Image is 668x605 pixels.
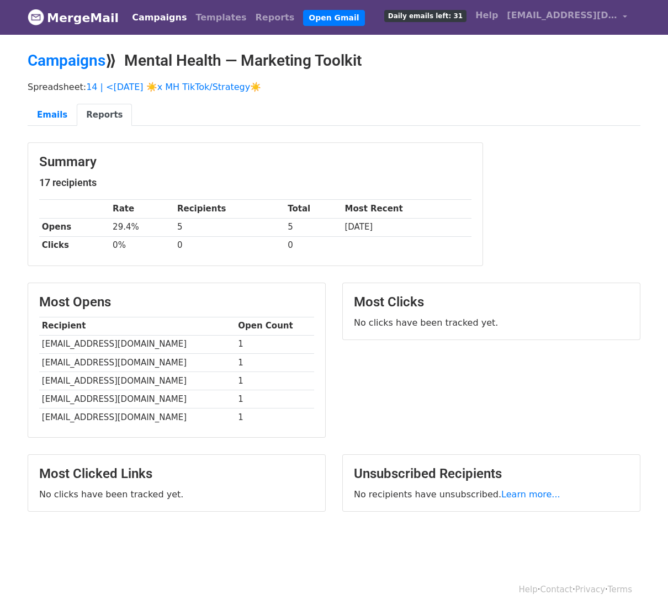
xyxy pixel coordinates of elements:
[502,4,632,30] a: [EMAIL_ADDRESS][DOMAIN_NAME]
[39,466,314,482] h3: Most Clicked Links
[39,154,471,170] h3: Summary
[285,200,342,218] th: Total
[28,81,640,93] p: Spreadsheet:
[39,177,471,189] h5: 17 recipients
[128,7,191,29] a: Campaigns
[354,294,629,310] h3: Most Clicks
[110,200,174,218] th: Rate
[110,218,174,236] td: 29.4%
[613,552,668,605] iframe: Chat Widget
[235,317,314,335] th: Open Count
[235,372,314,390] td: 1
[384,10,466,22] span: Daily emails left: 31
[110,236,174,254] td: 0%
[235,353,314,372] td: 1
[285,236,342,254] td: 0
[39,294,314,310] h3: Most Opens
[39,236,110,254] th: Clicks
[28,6,119,29] a: MergeMail
[39,335,235,353] td: [EMAIL_ADDRESS][DOMAIN_NAME]
[86,82,261,92] a: 14 | <[DATE] ☀️x MH TikTok/Strategy☀️
[191,7,251,29] a: Templates
[28,104,77,126] a: Emails
[39,489,314,500] p: No clicks have been tracked yet.
[39,218,110,236] th: Opens
[251,7,299,29] a: Reports
[608,585,632,595] a: Terms
[39,353,235,372] td: [EMAIL_ADDRESS][DOMAIN_NAME]
[39,390,235,408] td: [EMAIL_ADDRESS][DOMAIN_NAME]
[235,408,314,427] td: 1
[174,218,285,236] td: 5
[342,200,471,218] th: Most Recent
[235,390,314,408] td: 1
[380,4,471,26] a: Daily emails left: 31
[575,585,605,595] a: Privacy
[354,466,629,482] h3: Unsubscribed Recipients
[540,585,572,595] a: Contact
[303,10,364,26] a: Open Gmail
[39,408,235,427] td: [EMAIL_ADDRESS][DOMAIN_NAME]
[501,489,560,500] a: Learn more...
[39,372,235,390] td: [EMAIL_ADDRESS][DOMAIN_NAME]
[354,317,629,328] p: No clicks have been tracked yet.
[285,218,342,236] td: 5
[471,4,502,26] a: Help
[235,335,314,353] td: 1
[77,104,132,126] a: Reports
[354,489,629,500] p: No recipients have unsubscribed.
[174,200,285,218] th: Recipients
[28,51,640,70] h2: ⟫ Mental Health — Marketing Toolkit
[28,51,105,70] a: Campaigns
[174,236,285,254] td: 0
[28,9,44,25] img: MergeMail logo
[342,218,471,236] td: [DATE]
[39,317,235,335] th: Recipient
[519,585,538,595] a: Help
[507,9,617,22] span: [EMAIL_ADDRESS][DOMAIN_NAME]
